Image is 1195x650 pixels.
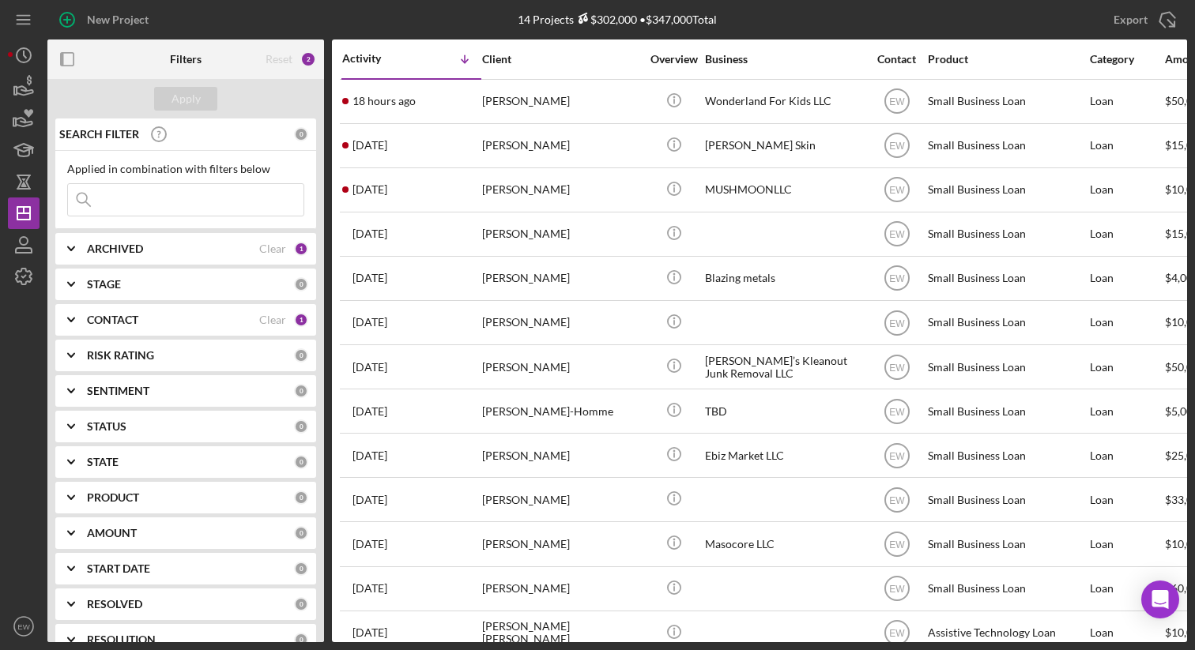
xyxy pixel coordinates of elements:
div: Masocore LLC [705,523,863,565]
div: MUSHMOONLLC [705,169,863,211]
div: Small Business Loan [928,81,1086,122]
div: Loan [1090,390,1163,432]
div: 0 [294,490,308,505]
div: New Project [87,4,149,36]
text: EW [889,628,905,639]
div: Small Business Loan [928,479,1086,520]
b: RISK RATING [87,349,154,362]
text: EW [889,141,905,152]
text: EW [889,317,905,329]
text: EW [889,96,905,107]
button: Export [1098,4,1187,36]
div: Loan [1090,81,1163,122]
div: Export [1114,4,1148,36]
div: Product [928,53,1086,66]
div: Loan [1090,346,1163,388]
div: [PERSON_NAME]-Homme [482,390,640,432]
text: EW [889,450,905,461]
div: Small Business Loan [928,523,1086,565]
text: EW [889,584,905,595]
div: Loan [1090,302,1163,344]
time: 2025-09-26 22:58 [352,494,387,506]
div: 1 [294,242,308,256]
div: Loan [1090,213,1163,255]
div: [PERSON_NAME] Skin [705,125,863,167]
b: ARCHIVED [87,242,143,255]
div: 0 [294,384,308,398]
b: RESOLVED [87,598,142,611]
div: Small Business Loan [928,302,1086,344]
div: Loan [1090,568,1163,610]
text: EW [889,229,905,240]
div: 14 Projects • $347,000 Total [518,13,717,26]
div: [PERSON_NAME]’s Kleanout Junk Removal LLC [705,346,863,388]
div: [PERSON_NAME] [482,125,640,167]
div: Clear [259,314,286,326]
b: CONTACT [87,314,138,326]
text: EW [889,185,905,196]
div: [PERSON_NAME] [482,346,640,388]
div: 0 [294,277,308,291]
div: Clear [259,242,286,255]
div: [PERSON_NAME] [482,257,640,299]
div: Blazing metals [705,257,863,299]
div: Small Business Loan [928,434,1086,476]
div: Small Business Loan [928,346,1086,388]
div: [PERSON_NAME] [482,434,640,476]
b: AMOUNT [87,527,137,539]
div: Category [1090,53,1163,66]
div: Loan [1090,125,1163,167]
time: 2025-09-24 19:57 [352,538,387,550]
div: Contact [867,53,926,66]
div: Loan [1090,479,1163,520]
div: Applied in combination with filters below [67,163,304,175]
div: 0 [294,127,308,141]
text: EW [889,494,905,505]
text: EW [889,273,905,284]
div: [PERSON_NAME] [482,169,640,211]
div: Ebiz Market LLC [705,434,863,476]
div: Wonderland For Kids LLC [705,81,863,122]
button: New Project [47,4,164,36]
time: 2025-10-03 01:36 [352,183,387,196]
time: 2025-09-29 23:40 [352,449,387,462]
b: SENTIMENT [87,385,149,397]
div: 0 [294,597,308,611]
div: [PERSON_NAME] [482,568,640,610]
div: 0 [294,348,308,363]
text: EW [17,622,30,631]
time: 2025-10-02 18:12 [352,227,387,240]
text: EW [889,406,905,417]
div: Business [705,53,863,66]
div: 0 [294,455,308,469]
div: 0 [294,526,308,540]
b: SEARCH FILTER [59,128,139,141]
div: Loan [1090,257,1163,299]
b: STAGE [87,278,121,291]
div: [PERSON_NAME] [482,81,640,122]
div: Reset [266,53,292,66]
div: 0 [294,419,308,434]
time: 2025-09-22 20:57 [352,582,387,595]
div: Loan [1090,434,1163,476]
text: EW [889,539,905,550]
div: Small Business Loan [928,169,1086,211]
div: [PERSON_NAME] [482,213,640,255]
b: Filters [170,53,202,66]
div: 1 [294,313,308,327]
div: Small Business Loan [928,213,1086,255]
time: 2025-09-30 10:02 [352,316,387,329]
time: 2025-09-29 23:54 [352,361,387,374]
b: RESOLUTION [87,633,156,646]
div: Small Business Loan [928,390,1086,432]
button: Apply [154,87,217,111]
div: 2 [300,51,316,67]
b: STATUS [87,420,126,433]
div: 0 [294,633,308,647]
div: TBD [705,390,863,432]
div: 0 [294,562,308,576]
div: $302,000 [574,13,637,26]
div: Small Business Loan [928,568,1086,610]
div: [PERSON_NAME] [482,523,640,565]
time: 2025-10-01 23:17 [352,272,387,284]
